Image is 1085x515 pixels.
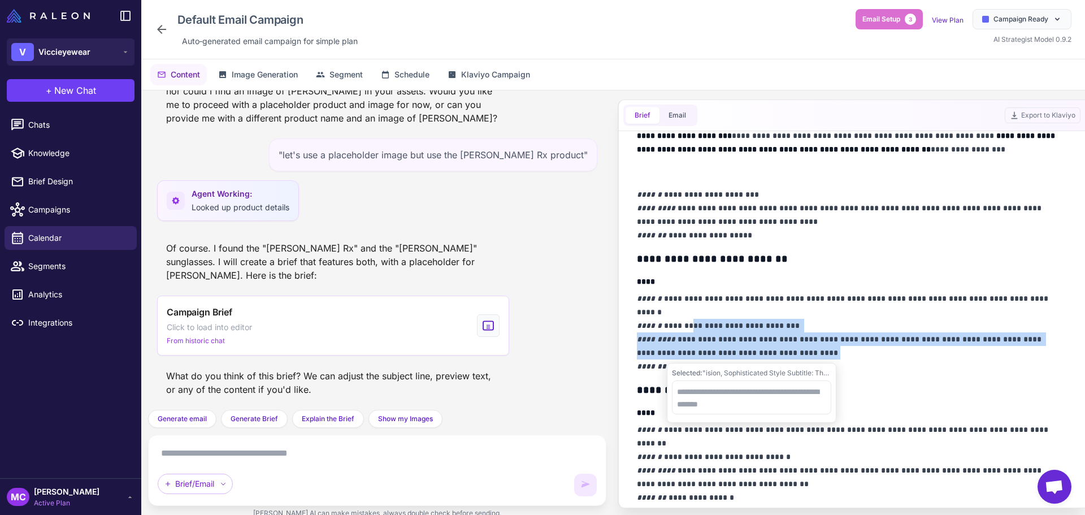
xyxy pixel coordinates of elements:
[182,35,358,47] span: Auto‑generated email campaign for simple plan
[211,64,305,85] button: Image Generation
[192,202,289,212] span: Looked up product details
[171,68,200,81] span: Content
[28,175,128,188] span: Brief Design
[5,311,137,335] a: Integrations
[28,119,128,131] span: Chats
[932,16,964,24] a: View Plan
[993,14,1048,24] span: Campaign Ready
[28,317,128,329] span: Integrations
[221,410,288,428] button: Generate Brief
[231,414,278,424] span: Generate Brief
[329,68,363,81] span: Segment
[54,84,96,97] span: New Chat
[167,321,252,334] span: Click to load into editor
[659,107,695,124] button: Email
[862,14,900,24] span: Email Setup
[157,237,509,287] div: Of course. I found the "[PERSON_NAME] Rx" and the "[PERSON_NAME]" sunglasses. I will create a bri...
[150,64,207,85] button: Content
[192,188,289,200] span: Agent Working:
[5,226,137,250] a: Calendar
[167,336,225,346] span: From historic chat
[7,79,134,102] button: +New Chat
[461,68,530,81] span: Klaviyo Campaign
[158,414,207,424] span: Generate email
[5,198,137,222] a: Campaigns
[1038,470,1071,504] div: Open chat
[157,66,509,129] div: I couldn't find the "[PERSON_NAME] Rx + Sun frame" in your product catalog, nor could I find an i...
[269,139,597,171] div: "let's use a placeholder image but use the [PERSON_NAME] Rx product"
[28,232,128,244] span: Calendar
[177,33,362,50] div: Click to edit description
[5,283,137,306] a: Analytics
[368,410,442,428] button: Show my Images
[7,9,94,23] a: Raleon Logo
[38,46,90,58] span: Viccieyewear
[292,410,364,428] button: Explain the Brief
[167,305,232,319] span: Campaign Brief
[993,35,1071,44] span: AI Strategist Model 0.9.2
[5,170,137,193] a: Brief Design
[7,488,29,506] div: MC
[856,9,923,29] button: Email Setup3
[7,38,134,66] button: VViccieyewear
[905,14,916,25] span: 3
[5,113,137,137] a: Chats
[5,141,137,165] a: Knowledge
[28,204,128,216] span: Campaigns
[378,414,433,424] span: Show my Images
[672,369,702,377] span: Selected:
[34,486,99,498] span: [PERSON_NAME]
[157,365,509,401] div: What do you think of this brief? We can adjust the subject line, preview text, or any of the cont...
[374,64,436,85] button: Schedule
[11,43,34,61] div: V
[1005,107,1080,123] button: Export to Klaviyo
[626,107,659,124] button: Brief
[28,288,128,301] span: Analytics
[148,410,216,428] button: Generate email
[232,68,298,81] span: Image Generation
[158,474,233,494] div: Brief/Email
[46,84,52,97] span: +
[441,64,537,85] button: Klaviyo Campaign
[28,147,128,159] span: Knowledge
[309,64,370,85] button: Segment
[173,9,362,31] div: Click to edit campaign name
[34,498,99,508] span: Active Plan
[5,254,137,278] a: Segments
[394,68,429,81] span: Schedule
[302,414,354,424] span: Explain the Brief
[7,9,90,23] img: Raleon Logo
[28,260,128,272] span: Segments
[672,368,831,378] div: "ision, Sophisticated Style Subtitle: The [PERSON_NAME] Rx combines timeless design with flawless...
